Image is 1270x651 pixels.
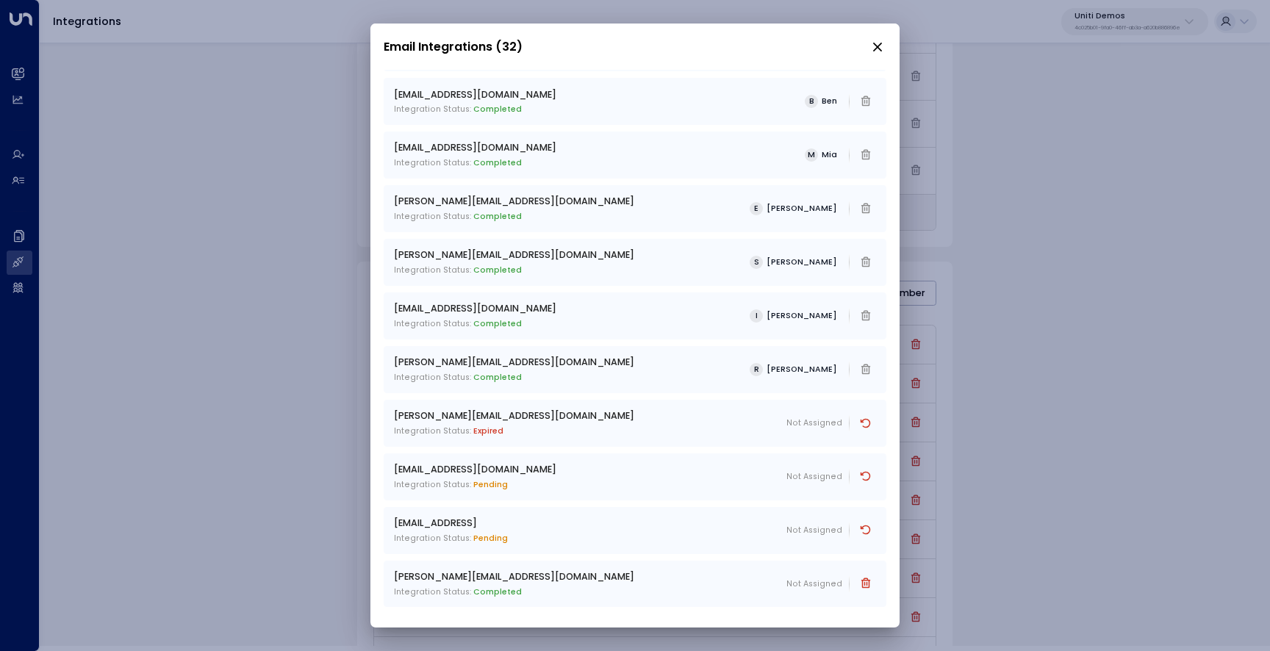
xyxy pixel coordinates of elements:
[473,318,522,329] span: Completed
[786,417,842,429] span: Not Assigned
[394,463,556,477] p: [EMAIL_ADDRESS][DOMAIN_NAME]
[856,306,876,326] span: Email integration cannot be deleted while linked to an active agent. Please deactivate the agent ...
[786,525,842,536] span: Not Assigned
[750,202,763,215] span: E
[394,533,508,544] p: Integration Status:
[394,157,556,169] p: Integration Status:
[750,256,763,269] span: S
[473,157,522,168] span: Completed
[394,211,634,223] p: Integration Status:
[822,151,837,159] span: Mia
[394,248,634,262] p: [PERSON_NAME][EMAIL_ADDRESS][DOMAIN_NAME]
[394,479,556,491] p: Integration Status:
[786,471,842,483] span: Not Assigned
[473,586,522,597] span: Completed
[805,148,818,162] span: M
[750,309,763,323] span: I
[473,533,508,544] span: pending
[767,204,837,213] span: [PERSON_NAME]
[394,141,556,155] p: [EMAIL_ADDRESS][DOMAIN_NAME]
[394,372,634,384] p: Integration Status:
[394,425,634,437] p: Integration Status:
[394,356,634,370] p: [PERSON_NAME][EMAIL_ADDRESS][DOMAIN_NAME]
[800,146,842,165] button: MMia
[394,570,634,584] p: [PERSON_NAME][EMAIL_ADDRESS][DOMAIN_NAME]
[745,253,842,272] button: S[PERSON_NAME]
[856,252,876,273] span: Email integration cannot be deleted while linked to an active agent. Please deactivate the agent ...
[394,318,556,330] p: Integration Status:
[767,312,837,320] span: [PERSON_NAME]
[394,195,634,209] p: [PERSON_NAME][EMAIL_ADDRESS][DOMAIN_NAME]
[745,200,842,218] button: E[PERSON_NAME]
[394,265,634,276] p: Integration Status:
[805,95,818,108] span: B
[394,104,556,115] p: Integration Status:
[473,211,522,222] span: Completed
[856,91,876,112] span: Email integration cannot be deleted while linked to an active agent. Please deactivate the agent ...
[745,361,842,379] button: R[PERSON_NAME]
[473,104,522,115] span: Completed
[394,517,508,530] p: [EMAIL_ADDRESS]
[750,363,763,376] span: R
[384,37,523,57] span: Email Integrations (32)
[856,145,876,165] span: Email integration cannot be deleted while linked to an active agent. Please deactivate the agent ...
[745,307,842,325] button: I[PERSON_NAME]
[822,97,837,106] span: Ben
[394,302,556,316] p: [EMAIL_ADDRESS][DOMAIN_NAME]
[767,365,837,374] span: [PERSON_NAME]
[473,265,522,276] span: Completed
[473,425,503,436] span: expired
[767,258,837,267] span: [PERSON_NAME]
[473,479,508,490] span: pending
[786,578,842,590] span: Not Assigned
[394,88,556,102] p: [EMAIL_ADDRESS][DOMAIN_NAME]
[473,372,522,383] span: Completed
[871,40,884,54] button: close
[856,359,876,380] span: Email integration cannot be deleted while linked to an active agent. Please deactivate the agent ...
[856,198,876,219] span: Email integration cannot be deleted while linked to an active agent. Please deactivate the agent ...
[394,586,634,598] p: Integration Status:
[800,93,842,111] button: BBen
[394,409,634,423] p: [PERSON_NAME][EMAIL_ADDRESS][DOMAIN_NAME]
